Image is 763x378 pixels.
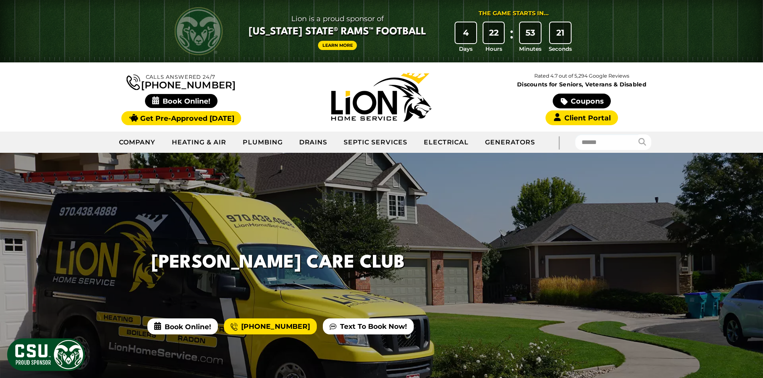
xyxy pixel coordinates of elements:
a: Plumbing [235,132,291,152]
img: CSU Rams logo [175,7,223,55]
a: Get Pre-Approved [DATE] [121,111,241,125]
a: [PHONE_NUMBER] [127,73,236,90]
div: 21 [550,22,571,43]
span: Minutes [519,45,542,53]
span: Book Online! [147,318,218,334]
a: Learn More [318,41,357,50]
span: Lion is a proud sponsor of [249,12,426,25]
a: Septic Services [336,132,415,152]
img: CSU Sponsor Badge [6,337,86,372]
a: Client Portal [546,110,618,125]
a: Company [111,132,164,152]
a: Generators [477,132,543,152]
a: Coupons [553,94,610,108]
span: Book Online! [145,94,217,108]
a: Text To Book Now! [323,318,414,334]
span: Days [459,45,473,53]
span: Discounts for Seniors, Veterans & Disabled [483,82,680,87]
div: 4 [455,22,476,43]
a: Drains [291,132,336,152]
div: 53 [520,22,541,43]
span: Hours [485,45,502,53]
div: The Game Starts in... [479,9,549,18]
img: Lion Home Service [331,73,431,122]
span: [US_STATE] State® Rams™ Football [249,25,426,39]
p: Rated 4.7 out of 5,294 Google Reviews [481,72,682,80]
div: 22 [483,22,504,43]
a: Electrical [416,132,477,152]
div: : [507,22,515,53]
a: [PHONE_NUMBER] [224,318,317,334]
div: | [543,132,575,153]
h1: [PERSON_NAME] Care Club [151,250,405,276]
a: Heating & Air [164,132,234,152]
span: Seconds [549,45,572,53]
